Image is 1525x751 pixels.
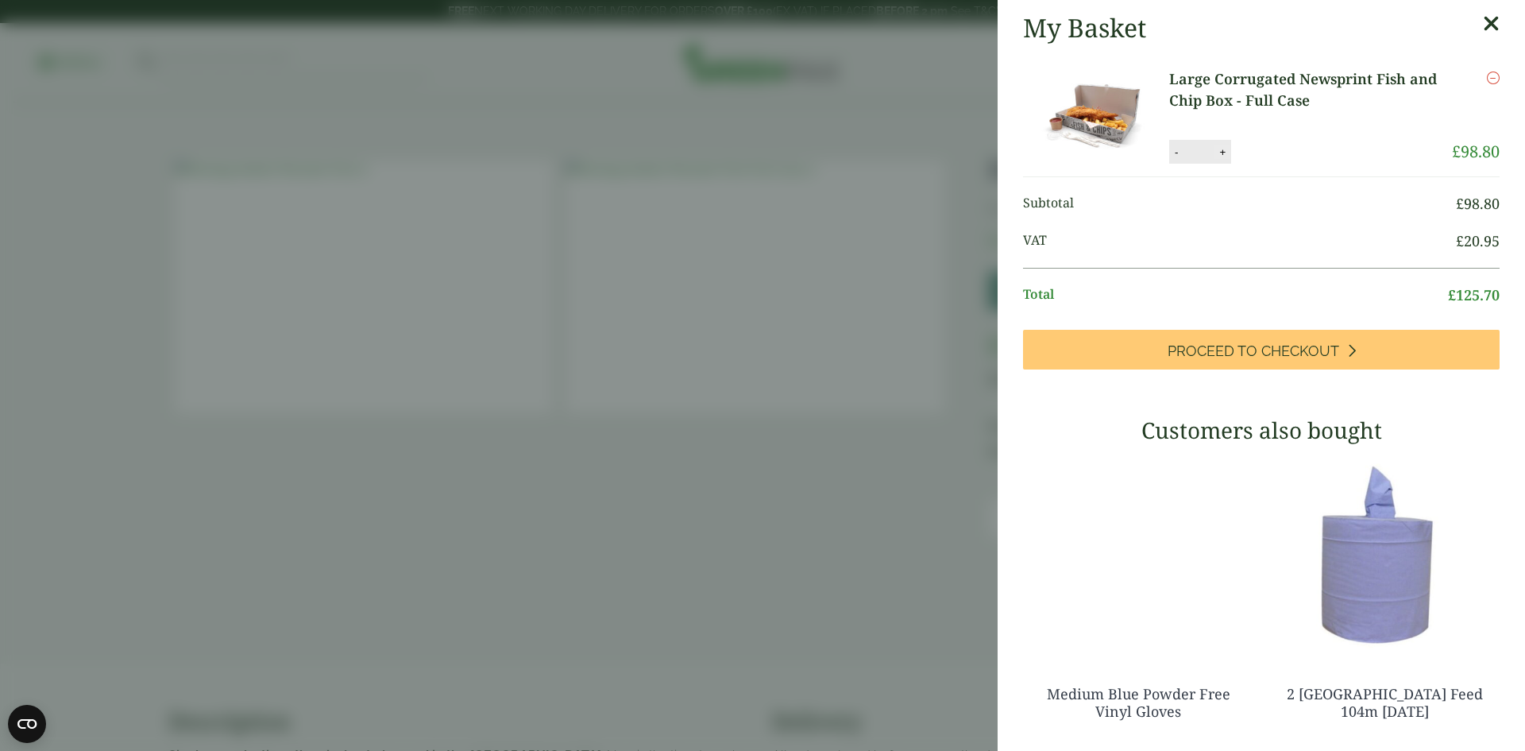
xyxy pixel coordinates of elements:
[1023,417,1500,444] h3: Customers also bought
[1023,285,1448,306] span: Total
[1456,231,1464,250] span: £
[1214,145,1230,159] button: +
[1023,193,1456,215] span: Subtotal
[1023,330,1500,370] a: Proceed to Checkout
[1456,231,1500,250] bdi: 20.95
[1448,285,1500,304] bdi: 125.70
[1170,145,1183,159] button: -
[8,705,46,743] button: Open CMP widget
[1269,455,1500,654] img: 3630017-2-Ply-Blue-Centre-Feed-104m
[1287,684,1483,721] a: 2 [GEOGRAPHIC_DATA] Feed 104m [DATE]
[1047,684,1230,721] a: Medium Blue Powder Free Vinyl Gloves
[1487,68,1500,87] a: Remove this item
[1168,343,1339,360] span: Proceed to Checkout
[1456,194,1500,213] bdi: 98.80
[1023,230,1456,252] span: VAT
[1456,194,1464,213] span: £
[1448,285,1456,304] span: £
[1452,141,1461,162] span: £
[1452,141,1500,162] bdi: 98.80
[1169,68,1452,111] a: Large Corrugated Newsprint Fish and Chip Box - Full Case
[1023,13,1146,43] h2: My Basket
